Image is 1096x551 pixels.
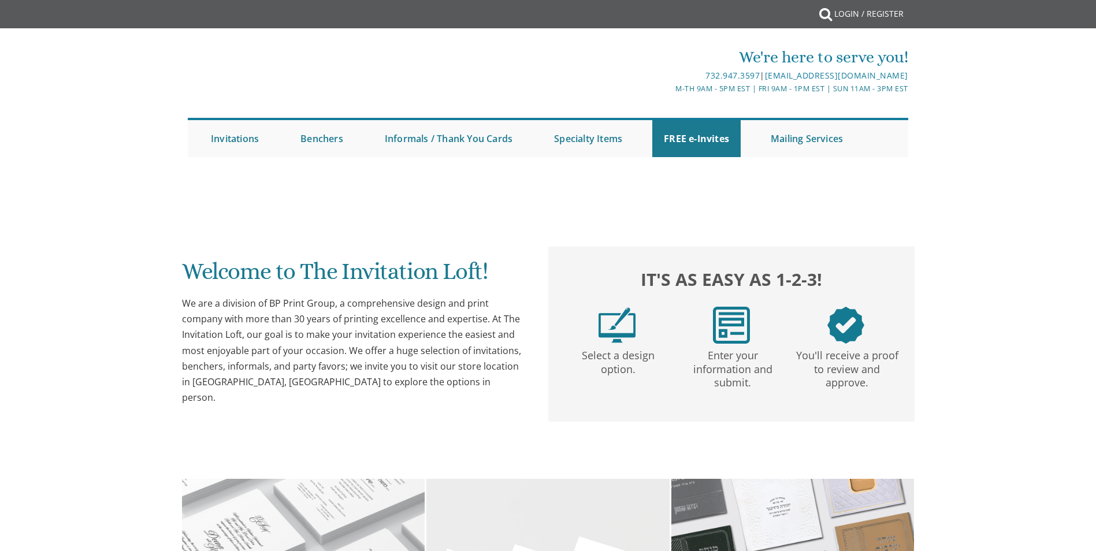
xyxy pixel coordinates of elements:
a: Invitations [199,120,270,157]
div: We're here to serve you! [429,46,908,69]
p: You'll receive a proof to review and approve. [792,344,902,390]
img: step3.png [827,307,864,344]
p: Enter your information and submit. [678,344,787,390]
img: step1.png [599,307,636,344]
a: Benchers [289,120,355,157]
h2: It's as easy as 1-2-3! [560,266,903,292]
a: Informals / Thank You Cards [373,120,524,157]
p: Select a design option. [563,344,673,377]
a: FREE e-Invites [652,120,741,157]
div: | [429,69,908,83]
a: 732.947.3597 [705,70,760,81]
a: Mailing Services [759,120,854,157]
a: Specialty Items [543,120,634,157]
div: We are a division of BP Print Group, a comprehensive design and print company with more than 30 y... [182,296,525,405]
div: M-Th 9am - 5pm EST | Fri 9am - 1pm EST | Sun 11am - 3pm EST [429,83,908,95]
a: [EMAIL_ADDRESS][DOMAIN_NAME] [765,70,908,81]
h1: Welcome to The Invitation Loft! [182,259,525,293]
img: step2.png [713,307,750,344]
